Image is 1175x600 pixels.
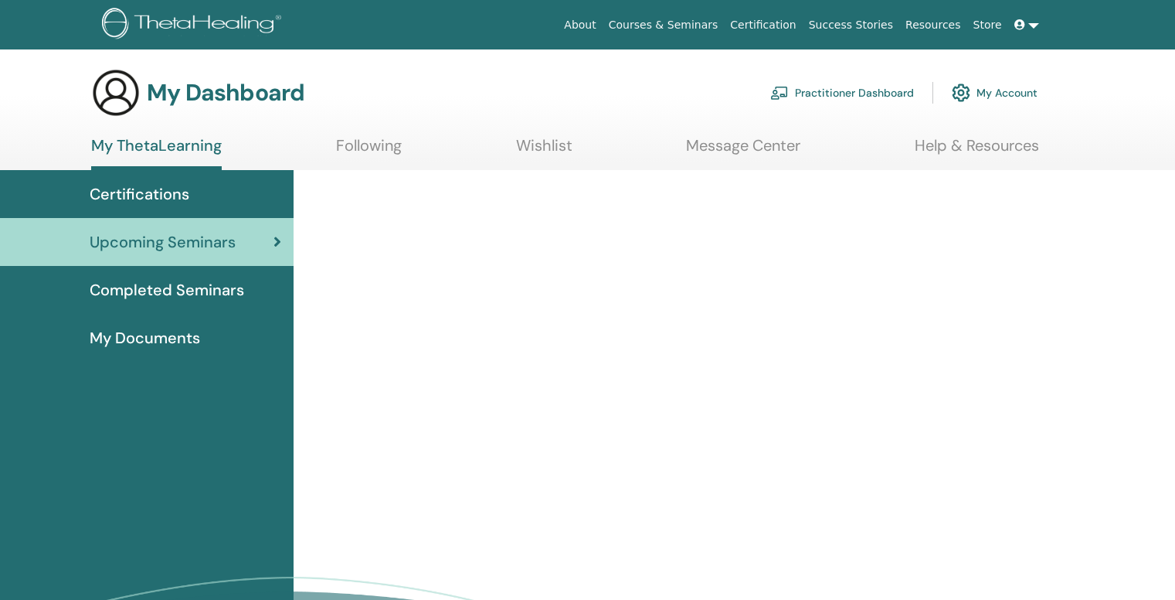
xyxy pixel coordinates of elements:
a: Following [336,136,402,166]
a: About [558,11,602,39]
span: Completed Seminars [90,278,244,302]
img: chalkboard-teacher.svg [770,86,789,100]
h3: My Dashboard [147,79,304,107]
a: Courses & Seminars [603,11,725,39]
a: Store [967,11,1008,39]
img: logo.png [102,8,287,43]
span: My Documents [90,326,200,349]
span: Certifications [90,182,189,206]
span: Upcoming Seminars [90,230,236,254]
a: My ThetaLearning [91,136,222,170]
a: My Account [952,76,1037,110]
a: Wishlist [516,136,572,166]
a: Practitioner Dashboard [770,76,914,110]
a: Success Stories [803,11,899,39]
a: Message Center [686,136,800,166]
a: Certification [724,11,802,39]
a: Resources [899,11,967,39]
img: cog.svg [952,80,970,106]
a: Help & Resources [915,136,1039,166]
img: generic-user-icon.jpg [91,68,141,118]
